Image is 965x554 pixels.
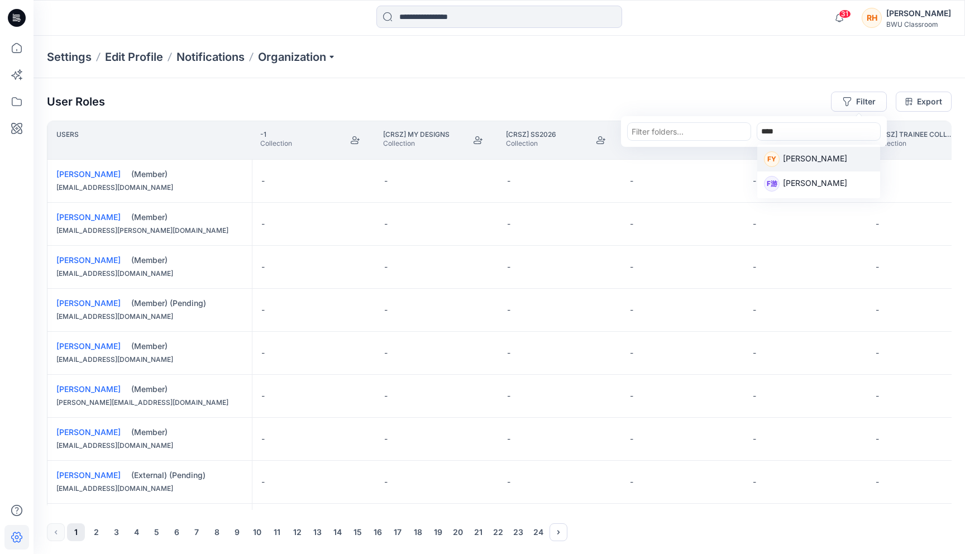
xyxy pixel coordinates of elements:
a: [PERSON_NAME] [56,255,121,265]
a: [PERSON_NAME] [56,341,121,351]
p: - [261,347,265,359]
a: [PERSON_NAME] [56,169,121,179]
p: - [261,175,265,187]
button: 15 [348,523,366,541]
p: - [507,261,510,273]
div: [EMAIL_ADDRESS][DOMAIN_NAME] [56,182,243,193]
p: - [876,476,879,488]
div: [PERSON_NAME] [886,7,951,20]
button: 16 [369,523,386,541]
p: Collection [875,139,955,148]
p: - [261,390,265,402]
p: - [630,304,633,316]
p: - [630,390,633,402]
div: BWU Classroom [886,20,951,28]
p: - [876,390,879,402]
div: RH [862,8,882,28]
p: Collection [383,139,450,148]
p: Users [56,130,79,150]
button: 23 [509,523,527,541]
button: 8 [208,523,226,541]
a: Notifications [176,49,245,65]
p: - [384,390,388,402]
button: 17 [389,523,407,541]
p: - [384,304,388,316]
p: - [630,476,633,488]
div: F游 [764,176,780,192]
button: 14 [328,523,346,541]
div: (Member) [131,427,243,438]
button: 5 [147,523,165,541]
a: [PERSON_NAME] [56,212,121,222]
p: - [261,476,265,488]
a: Edit Profile [105,49,163,65]
div: [EMAIL_ADDRESS][DOMAIN_NAME] [56,268,243,279]
button: 20 [449,523,467,541]
div: (Member) (Pending) [131,298,243,309]
button: 19 [429,523,447,541]
div: [EMAIL_ADDRESS][DOMAIN_NAME] [56,440,243,451]
div: (External) (Pending) [131,470,243,481]
button: 7 [188,523,206,541]
div: (Member) [131,169,243,180]
button: 6 [168,523,185,541]
div: (Member) [131,212,243,223]
p: Settings [47,49,92,65]
button: 4 [127,523,145,541]
p: - [384,218,388,230]
div: [EMAIL_ADDRESS][DOMAIN_NAME] [56,483,243,494]
button: 13 [308,523,326,541]
button: 11 [268,523,286,541]
a: [PERSON_NAME] [56,384,121,394]
a: [PERSON_NAME] [56,427,121,437]
p: - [384,347,388,359]
p: [PERSON_NAME] [783,152,847,167]
p: - [876,218,879,230]
p: - [261,433,265,445]
p: - [630,175,633,187]
button: Filter [831,92,887,112]
p: - [630,261,633,273]
button: 12 [288,523,306,541]
p: - [753,433,756,445]
p: - [753,261,756,273]
a: Export [896,92,952,112]
p: - [261,218,265,230]
p: - [753,476,756,488]
p: - [261,261,265,273]
button: 3 [107,523,125,541]
button: 9 [228,523,246,541]
p: - [507,218,510,230]
p: - [384,175,388,187]
p: [CRSZ] SS2026 [506,130,556,139]
p: - [384,261,388,273]
p: - [876,347,879,359]
p: - [753,175,756,187]
div: (Member) [131,341,243,352]
p: - [876,261,879,273]
div: (Member) [131,255,243,266]
p: - [384,433,388,445]
button: Join [468,130,488,150]
button: Join [591,130,611,150]
button: 2 [87,523,105,541]
div: [PERSON_NAME][EMAIL_ADDRESS][DOMAIN_NAME] [56,397,243,408]
a: [PERSON_NAME] [56,470,121,480]
p: Collection [260,139,292,148]
div: (Member) [131,384,243,395]
p: - [753,347,756,359]
p: - [876,433,879,445]
p: - [507,175,510,187]
button: 24 [529,523,547,541]
button: 21 [469,523,487,541]
p: [PERSON_NAME] [783,177,847,192]
p: Collection [506,139,556,148]
p: [CRSZ] My Designs [383,130,450,139]
p: - [261,304,265,316]
div: FY [764,151,780,167]
div: [EMAIL_ADDRESS][PERSON_NAME][DOMAIN_NAME] [56,225,243,236]
a: [PERSON_NAME] [56,298,121,308]
button: 10 [248,523,266,541]
p: -1 [260,130,292,139]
